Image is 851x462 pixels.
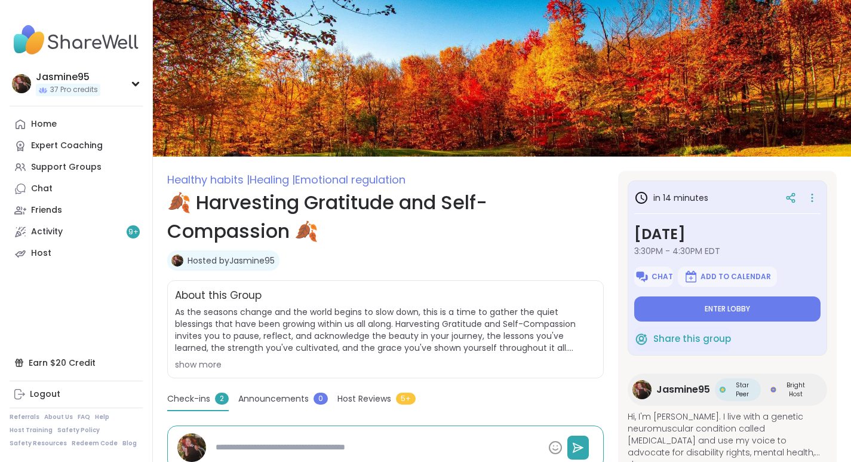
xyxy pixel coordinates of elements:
a: Safety Policy [57,426,100,435]
span: Share this group [653,332,731,346]
span: 9 + [128,227,139,237]
a: Friends [10,200,143,221]
a: Safety Resources [10,439,67,448]
div: Earn $20 Credit [10,352,143,374]
img: ShareWell Logomark [635,270,649,284]
h1: 🍂 Harvesting Gratitude and Self-Compassion 🍂 [167,188,604,246]
img: Jasmine95 [12,74,31,93]
a: Logout [10,384,143,405]
span: Chat [652,272,673,282]
img: ShareWell Logomark [684,270,698,284]
a: Redeem Code [72,439,118,448]
a: FAQ [78,413,90,421]
div: Home [31,118,57,130]
span: Enter lobby [705,304,750,314]
a: Blog [122,439,137,448]
img: ShareWell Nav Logo [10,19,143,61]
span: Add to Calendar [701,272,771,282]
span: Check-ins [167,393,210,405]
button: Add to Calendar [678,267,777,287]
span: Star Peer [728,381,756,399]
a: Support Groups [10,157,143,178]
a: Host [10,243,143,264]
a: Jasmine95Jasmine95Star PeerStar PeerBright HostBright Host [628,374,827,406]
span: 5+ [396,393,416,405]
div: Activity [31,226,63,238]
span: 2 [215,393,229,405]
a: About Us [44,413,73,421]
span: Bright Host [779,381,813,399]
a: Referrals [10,413,39,421]
a: Chat [10,178,143,200]
a: Hosted byJasmine95 [188,255,275,267]
span: Announcements [238,393,309,405]
span: Hi, I'm [PERSON_NAME]. I live with a genetic neuromuscular condition called [MEDICAL_DATA] and us... [628,411,827,458]
span: Host Reviews [337,393,391,405]
div: Support Groups [31,161,102,173]
span: As the seasons change and the world begins to slow down, this is a time to gather the quiet bless... [175,306,596,354]
button: Share this group [634,326,731,351]
div: show more [175,359,596,371]
span: 0 [314,393,328,405]
span: 3:30PM - 4:30PM EDT [634,245,821,257]
span: Jasmine95 [656,383,710,397]
h3: [DATE] [634,224,821,245]
img: Star Peer [720,387,726,393]
h3: in 14 minutes [634,191,708,205]
a: Expert Coaching [10,135,143,157]
div: Friends [31,204,62,216]
span: Healthy habits | [167,172,250,187]
div: Chat [31,183,53,195]
img: Bright Host [770,387,776,393]
a: Activity9+ [10,221,143,243]
img: Jasmine95 [171,255,183,267]
img: Jasmine95 [632,380,652,399]
button: Chat [634,267,672,287]
a: Home [10,114,143,135]
div: Jasmine95 [36,71,100,84]
div: Logout [30,388,60,400]
span: Emotional regulation [295,172,405,187]
div: Expert Coaching [31,140,103,152]
h2: About this Group [175,288,262,304]
button: Enter lobby [634,296,821,322]
a: Help [95,413,109,421]
img: Jasmine95 [177,433,206,462]
span: 37 Pro credits [50,85,98,95]
a: Host Training [10,426,53,435]
span: Healing | [250,172,295,187]
img: ShareWell Logomark [634,332,649,346]
div: Host [31,247,51,259]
